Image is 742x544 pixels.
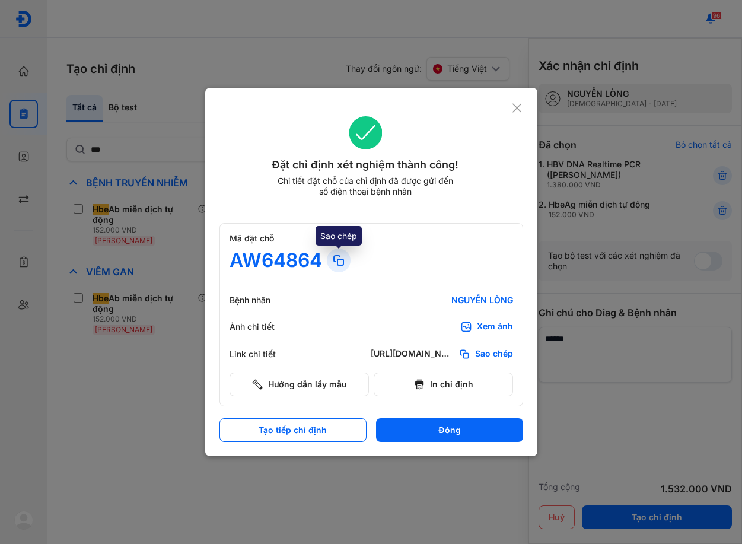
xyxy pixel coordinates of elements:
button: Tạo tiếp chỉ định [219,418,367,442]
div: AW64864 [230,249,322,272]
div: Xem ảnh [477,321,513,333]
div: Link chi tiết [230,349,301,360]
div: Chi tiết đặt chỗ của chỉ định đã được gửi đến số điện thoại bệnh nhân [272,176,458,197]
div: [URL][DOMAIN_NAME] [371,348,454,360]
div: NGUYỄN LÒNG [371,295,513,306]
button: Đóng [376,418,523,442]
div: Bệnh nhân [230,295,301,306]
div: Mã đặt chỗ [230,233,513,244]
button: In chỉ định [374,373,513,396]
div: Ảnh chi tiết [230,322,301,332]
span: Sao chép [475,348,513,360]
button: Hướng dẫn lấy mẫu [230,373,369,396]
div: Đặt chỉ định xét nghiệm thành công! [219,157,512,173]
